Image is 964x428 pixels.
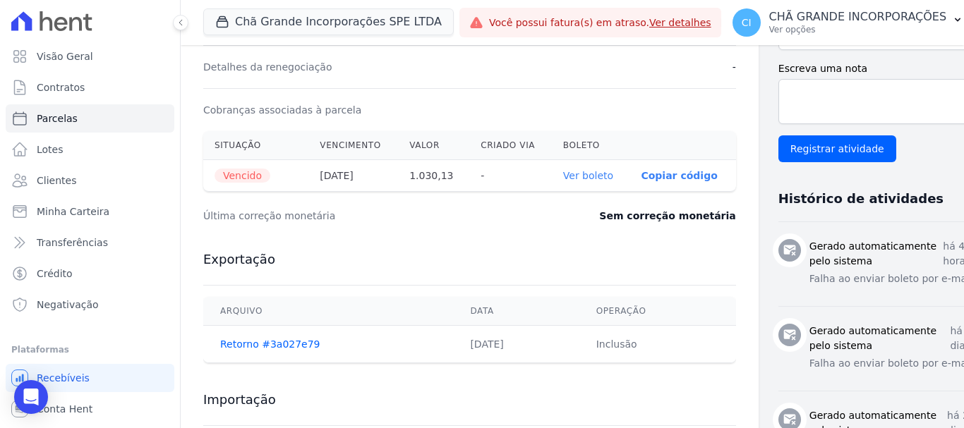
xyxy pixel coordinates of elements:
span: Conta Hent [37,402,92,416]
th: Vencimento [308,131,398,160]
input: Registrar atividade [778,135,896,162]
th: Boleto [552,131,630,160]
span: Contratos [37,80,85,94]
span: Vencido [215,169,270,183]
dt: Detalhes da renegociação [203,60,332,74]
span: Recebíveis [37,371,90,385]
th: Operação [579,297,736,326]
span: Crédito [37,267,73,281]
th: Criado via [469,131,552,160]
th: Arquivo [203,297,453,326]
span: Clientes [37,173,76,188]
p: CHÃ GRANDE INCORPORAÇÕES [769,10,947,24]
dd: Sem correção monetária [599,209,735,223]
td: [DATE] [453,326,579,363]
button: Copiar código [641,170,717,181]
div: Open Intercom Messenger [14,380,48,414]
span: Lotes [37,142,64,157]
p: Ver opções [769,24,947,35]
h3: Importação [203,391,736,408]
div: Plataformas [11,341,169,358]
span: CI [742,18,752,27]
h3: Gerado automaticamente pelo sistema [809,324,951,353]
a: Lotes [6,135,174,164]
a: Conta Hent [6,395,174,423]
h3: Exportação [203,251,736,268]
h3: Gerado automaticamente pelo sistema [809,239,944,269]
a: Ver boleto [563,170,613,181]
button: Chã Grande Incorporações SPE LTDA [203,8,454,35]
dt: Última correção monetária [203,209,518,223]
a: Negativação [6,291,174,319]
a: Visão Geral [6,42,174,71]
th: Data [453,297,579,326]
th: [DATE] [308,160,398,192]
span: Negativação [37,298,99,312]
a: Contratos [6,73,174,102]
span: Você possui fatura(s) em atraso. [489,16,711,30]
a: Ver detalhes [649,17,711,28]
th: Valor [398,131,469,160]
a: Minha Carteira [6,197,174,226]
dt: Cobranças associadas à parcela [203,103,361,117]
th: Situação [203,131,308,160]
a: Transferências [6,228,174,257]
span: Minha Carteira [37,204,109,219]
a: Crédito [6,259,174,288]
a: Retorno #3a027e79 [220,338,320,350]
td: Inclusão [579,326,736,363]
a: Recebíveis [6,364,174,392]
a: Parcelas [6,104,174,133]
a: Clientes [6,166,174,195]
h3: Histórico de atividades [778,190,944,207]
th: - [469,160,552,192]
span: Transferências [37,236,108,250]
span: Visão Geral [37,49,93,63]
span: Parcelas [37,111,78,126]
th: 1.030,13 [398,160,469,192]
dd: - [733,60,736,74]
